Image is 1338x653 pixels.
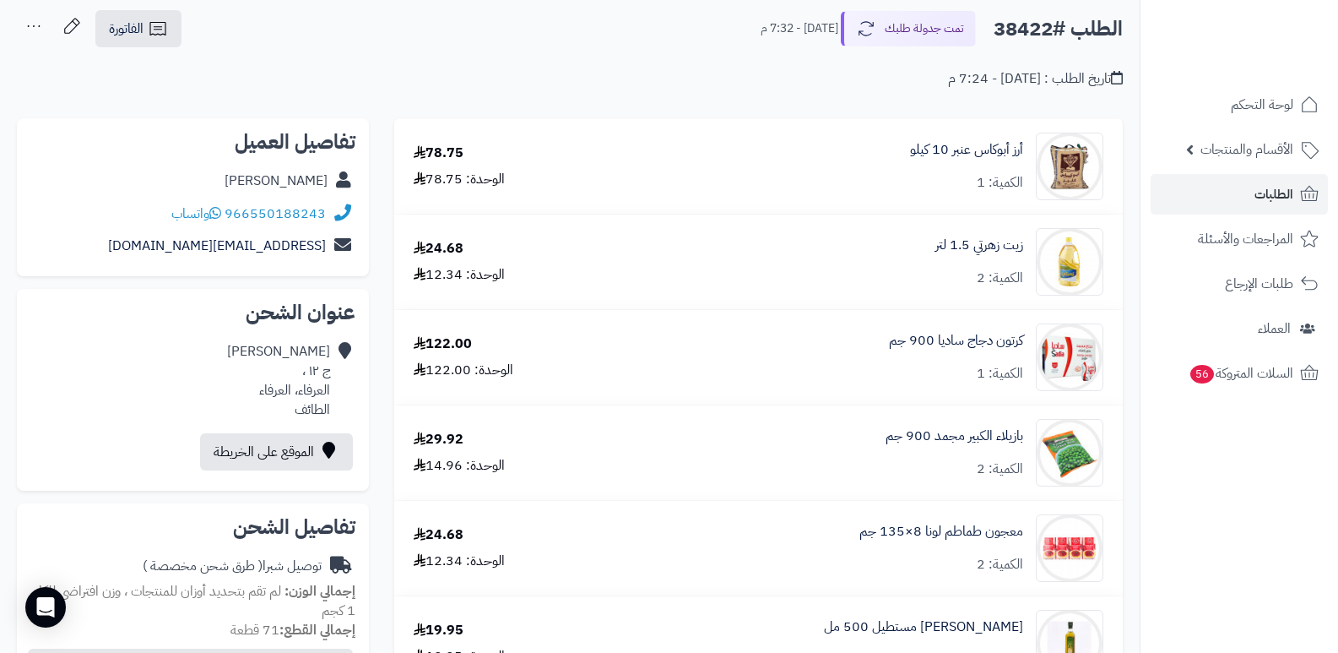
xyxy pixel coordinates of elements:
[994,12,1123,46] h2: الطلب #38422
[948,69,1123,89] div: تاريخ الطلب : [DATE] - 7:24 م
[414,265,505,285] div: الوحدة: 12.34
[95,10,181,47] a: الفاتورة
[1037,133,1102,200] img: 937737c91cdce5ecdfc9c38c0abb2067bb3-90x90.jpg
[761,20,838,37] small: [DATE] - 7:32 م
[977,555,1023,574] div: الكمية: 2
[977,173,1023,193] div: الكمية: 1
[109,19,144,39] span: الفاتورة
[977,460,1023,479] div: الكمية: 2
[1151,264,1328,304] a: طلبات الإرجاع
[910,140,1023,160] a: أرز أبوكاس عنبر 10 كيلو
[935,236,1023,255] a: زيت زهرتي 1.5 لتر
[414,552,505,571] div: الوحدة: 12.34
[1198,227,1293,251] span: المراجعات والأسئلة
[1151,353,1328,394] a: السلات المتروكة56
[227,342,330,419] div: [PERSON_NAME] ج ١٢ ، العرفاء، العرفاء الطائف
[1037,324,1102,391] img: 1664626426-152.2-90x90.jpg
[171,204,221,224] a: واتساب
[143,556,263,576] span: ( طرق شحن مخصصة )
[30,302,355,323] h2: عنوان الشحن
[859,522,1023,541] a: معجون طماطم لونا 8×135 جم
[414,361,513,380] div: الوحدة: 122.00
[225,171,328,191] a: [PERSON_NAME]
[143,557,322,576] div: توصيل شبرا
[1151,308,1328,349] a: العملاء
[414,621,463,640] div: 19.95
[1037,514,1102,582] img: 3911331f4e0b231bf377c3ddec075d0dc369-90x90.jpg
[414,430,463,449] div: 29.92
[30,517,355,537] h2: تفاصيل الشحن
[414,335,472,354] div: 122.00
[824,618,1023,637] a: [PERSON_NAME] مستطيل 500 مل
[30,132,355,152] h2: تفاصيل العميل
[1151,84,1328,125] a: لوحة التحكم
[1151,219,1328,259] a: المراجعات والأسئلة
[841,11,976,46] button: تمت جدولة طلبك
[25,587,66,628] div: Open Intercom Messenger
[1151,174,1328,215] a: الطلبات
[1225,272,1293,296] span: طلبات الإرجاع
[414,239,463,258] div: 24.68
[414,144,463,163] div: 78.75
[284,581,355,601] strong: إجمالي الوزن:
[1037,419,1102,487] img: 1442e7640d40b038ff1907bb8f06c21e7eda-90x90.jpg
[1037,228,1102,296] img: 97591bd6b3a62d0964f26ce362b313b4c2c-90x90.jpg
[279,620,355,640] strong: إجمالي القطع:
[1258,317,1291,340] span: العملاء
[200,433,353,471] a: الموقع على الخريطة
[414,170,505,189] div: الوحدة: 78.75
[1189,362,1293,385] span: السلات المتروكة
[1200,138,1293,161] span: الأقسام والمنتجات
[33,581,355,621] span: لم تقم بتحديد أوزان للمنتجات ، وزن افتراضي للكل 1 كجم
[414,456,505,476] div: الوحدة: 14.96
[886,427,1023,446] a: بازيلاء الكبير مجمد 900 جم
[414,525,463,545] div: 24.68
[108,236,326,256] a: [EMAIL_ADDRESS][DOMAIN_NAME]
[1190,365,1214,384] span: 56
[225,204,326,224] a: 966550188243
[1231,93,1293,117] span: لوحة التحكم
[889,331,1023,351] a: كرتون دجاج ساديا 900 جم
[1254,182,1293,206] span: الطلبات
[977,364,1023,384] div: الكمية: 1
[977,269,1023,288] div: الكمية: 2
[230,620,355,640] small: 71 قطعة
